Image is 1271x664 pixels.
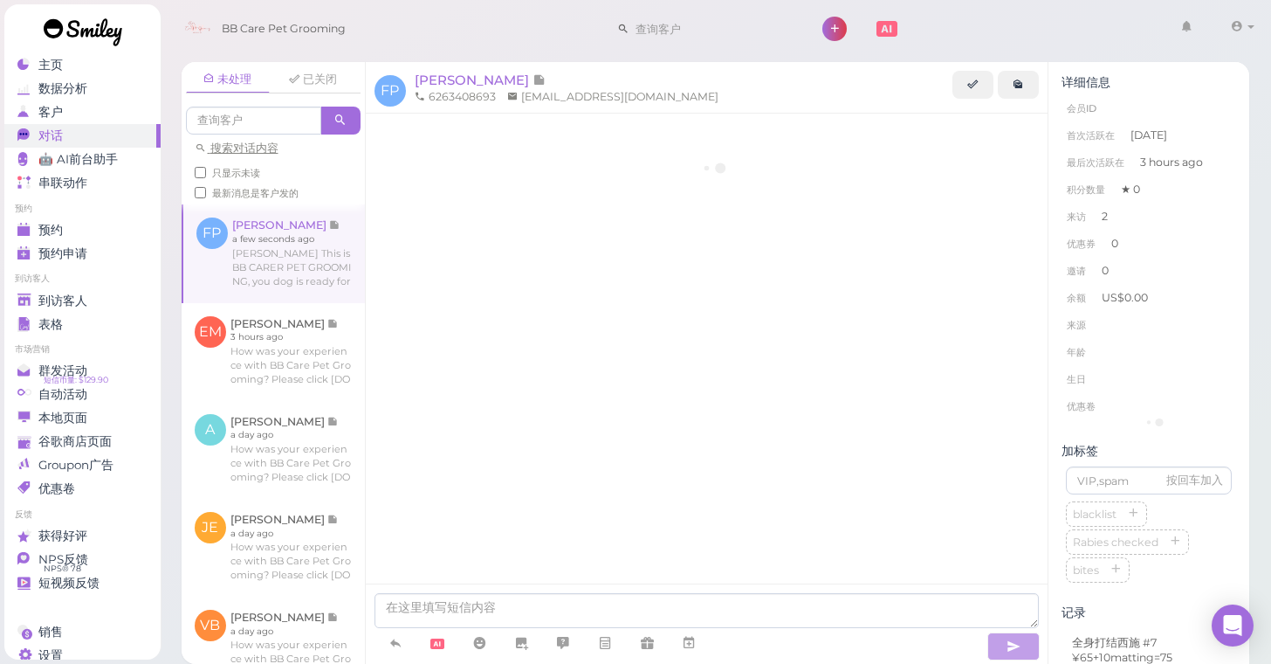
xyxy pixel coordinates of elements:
span: 生日 [1067,373,1086,385]
a: Groupon广告 [4,453,161,477]
span: 优惠卷 [1067,400,1096,412]
a: 到访客人 [4,289,161,313]
span: NPS反馈 [38,552,88,567]
span: 设置 [38,648,63,663]
a: NPS反馈 NPS® 78 [4,548,161,571]
span: 最后次活跃在 [1067,156,1124,169]
a: 表格 [4,313,161,336]
span: 只显示未读 [212,167,260,179]
span: FP [374,75,406,107]
span: 来源 [1067,319,1086,331]
span: US$0.00 [1102,291,1148,304]
span: 获得好评 [38,529,87,543]
li: 到访客人 [4,273,161,285]
li: [EMAIL_ADDRESS][DOMAIN_NAME] [503,89,723,105]
a: 数据分析 [4,77,161,100]
a: 自动活动 [4,383,161,406]
a: 搜索对话内容 [195,142,278,155]
li: 0 [1061,230,1236,258]
span: bites [1069,564,1103,577]
input: 查询客户 [629,15,799,43]
div: 详细信息 [1061,75,1236,90]
a: 本地页面 [4,406,161,430]
div: 记录 [1061,605,1236,620]
a: 已关闭 [271,66,355,93]
li: 市场营销 [4,343,161,356]
span: 积分数量 [1067,183,1105,196]
span: Groupon广告 [38,458,113,473]
span: 优惠券 [1067,238,1096,250]
span: Rabies checked [1069,536,1162,549]
a: 销售 [4,620,161,644]
div: Open Intercom Messenger [1212,605,1254,647]
span: 主页 [38,58,63,73]
span: [DATE] [1130,128,1167,143]
span: 3 hours ago [1140,155,1203,170]
a: 客户 [4,100,161,124]
span: 表格 [38,317,63,332]
span: ★ 0 [1121,183,1140,196]
a: [PERSON_NAME] [415,72,546,88]
input: 查询客户 [186,107,321,135]
span: 年龄 [1067,346,1086,358]
input: VIP,spam [1066,467,1232,495]
span: NPS® 78 [44,562,81,576]
span: 预约申请 [38,246,87,261]
li: 反馈 [4,508,161,521]
span: 客户 [38,105,63,120]
span: 短信币量: $129.90 [44,373,108,387]
span: 余额 [1067,292,1089,304]
input: 最新消息是客户发的 [195,187,206,198]
span: 邀请 [1067,265,1086,277]
div: 加标签 [1061,444,1236,459]
a: 预约 [4,218,161,242]
span: 来访 [1067,211,1086,223]
span: 对话 [38,128,63,143]
a: 谷歌商店页面 [4,430,161,453]
a: 未处理 [186,66,270,93]
span: 优惠卷 [38,481,75,496]
li: 6263408693 [410,89,500,105]
span: BB Care Pet Grooming [222,4,346,53]
span: 本地页面 [38,411,87,425]
a: 获得好评 [4,524,161,548]
span: 串联动作 [38,176,87,190]
span: 群发活动 [38,363,87,378]
a: 群发活动 短信币量: $129.90 [4,359,161,383]
span: 自动活动 [38,387,87,402]
li: 0 [1061,257,1236,285]
span: blacklist [1069,508,1120,521]
span: 会员ID [1067,102,1096,114]
span: 数据分析 [38,81,87,96]
span: 首次活跃在 [1067,129,1115,142]
input: 只显示未读 [195,167,206,178]
span: [PERSON_NAME] [415,72,532,88]
span: 最新消息是客户发的 [212,187,299,199]
a: 主页 [4,53,161,77]
span: 到访客人 [38,294,87,308]
div: 按回车加入 [1166,473,1223,488]
a: 短视频反馈 [4,571,161,595]
span: 记录 [532,72,546,88]
span: 🤖 AI前台助手 [38,152,118,167]
a: 优惠卷 [4,477,161,501]
span: 短视频反馈 [38,576,100,591]
a: 串联动作 [4,171,161,195]
a: 预约申请 [4,242,161,266]
li: 2 [1061,203,1236,231]
li: 预约 [4,203,161,215]
span: 销售 [38,625,63,640]
a: 对话 [4,124,161,148]
span: 预约 [38,223,63,238]
span: 谷歌商店页面 [38,434,112,449]
a: 🤖 AI前台助手 [4,148,161,171]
